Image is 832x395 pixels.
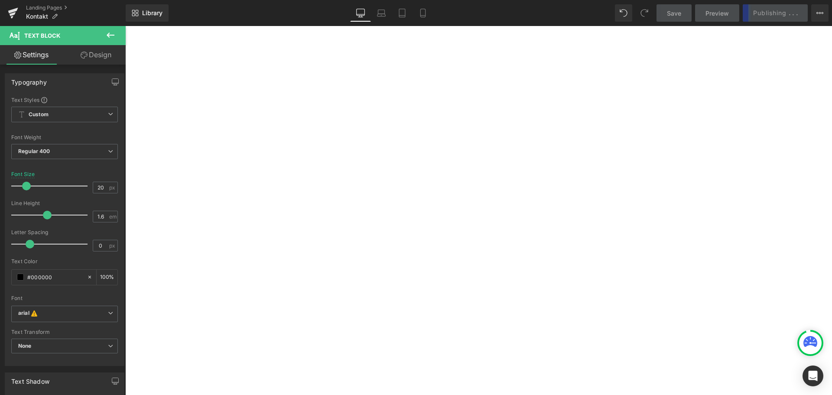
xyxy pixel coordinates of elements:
[11,229,118,235] div: Letter Spacing
[636,4,653,22] button: Redo
[26,13,48,20] span: Kontakt
[413,4,433,22] a: Mobile
[350,4,371,22] a: Desktop
[97,270,117,285] div: %
[109,214,117,219] span: em
[11,134,118,140] div: Font Weight
[803,366,823,386] div: Open Intercom Messenger
[11,373,49,385] div: Text Shadow
[126,4,169,22] a: New Library
[26,4,126,11] a: Landing Pages
[11,329,118,335] div: Text Transform
[667,9,681,18] span: Save
[109,185,117,190] span: px
[142,9,162,17] span: Library
[11,200,118,206] div: Line Height
[11,74,47,86] div: Typography
[109,243,117,248] span: px
[11,295,118,301] div: Font
[24,32,60,39] span: Text Block
[65,45,127,65] a: Design
[371,4,392,22] a: Laptop
[695,4,739,22] a: Preview
[18,310,29,318] i: arial
[11,96,118,103] div: Text Styles
[29,111,49,118] b: Custom
[392,4,413,22] a: Tablet
[18,148,50,154] b: Regular 400
[27,272,83,282] input: Color
[615,4,632,22] button: Undo
[11,258,118,264] div: Text Color
[705,9,729,18] span: Preview
[11,171,35,177] div: Font Size
[18,343,32,349] b: None
[811,4,829,22] button: More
